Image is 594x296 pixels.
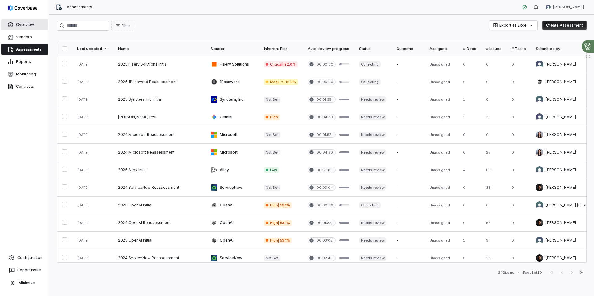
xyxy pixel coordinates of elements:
div: # Issues [486,46,501,51]
img: Zi Chong Kao avatar [536,166,543,174]
a: Reports [1,56,48,67]
td: - [391,161,424,179]
img: Amanda Pettenati avatar [536,113,543,121]
img: Zi Chong Kao avatar [536,96,543,103]
td: - [391,91,424,108]
a: Assessments [1,44,48,55]
div: Inherent Risk [264,46,298,51]
div: # Tasks [511,46,526,51]
a: Contracts [1,81,48,92]
div: Auto-review progress [308,46,349,51]
td: - [391,73,424,91]
div: Outcome [396,46,420,51]
span: [PERSON_NAME] [553,5,584,10]
div: Status [359,46,386,51]
td: - [391,197,424,214]
button: Minimize [2,277,47,289]
td: - [391,214,424,232]
a: Configuration [2,252,47,263]
img: Gage Krause avatar [536,201,543,209]
img: Lili Jiang avatar [536,237,543,244]
td: - [391,232,424,249]
button: Create Assessment [542,21,587,30]
div: Vendor [211,46,254,51]
img: Anna Chen avatar [536,131,543,138]
td: - [391,108,424,126]
img: Anna Chen avatar [536,149,543,156]
img: Clarence Chio avatar [536,219,543,226]
td: - [391,56,424,73]
img: Gus Cuddy avatar [536,78,543,86]
a: Vendors [1,32,48,43]
div: Last updated [77,46,108,51]
button: Filter [111,21,134,30]
td: - [391,249,424,267]
div: Name [118,46,201,51]
a: Overview [1,19,48,30]
img: Clarence Chio avatar [536,184,543,191]
td: - [391,179,424,197]
button: Brian Ball avatar[PERSON_NAME] [542,2,588,12]
td: - [391,126,424,144]
a: Monitoring [1,69,48,80]
div: 242 items [498,270,514,275]
span: Assessments [67,5,92,10]
button: Export as Excel [489,21,537,30]
img: Brian Ball avatar [546,5,551,10]
div: Assignee [429,46,453,51]
div: Page 1 of 10 [523,270,542,275]
button: Report Issue [2,264,47,276]
img: logo-D7KZi-bG.svg [8,5,37,11]
span: Filter [122,23,130,28]
div: • [518,270,519,275]
td: - [391,144,424,161]
div: # Docs [463,46,476,51]
img: Brian Ball avatar [536,61,543,68]
img: Clarence Chio avatar [536,254,543,262]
